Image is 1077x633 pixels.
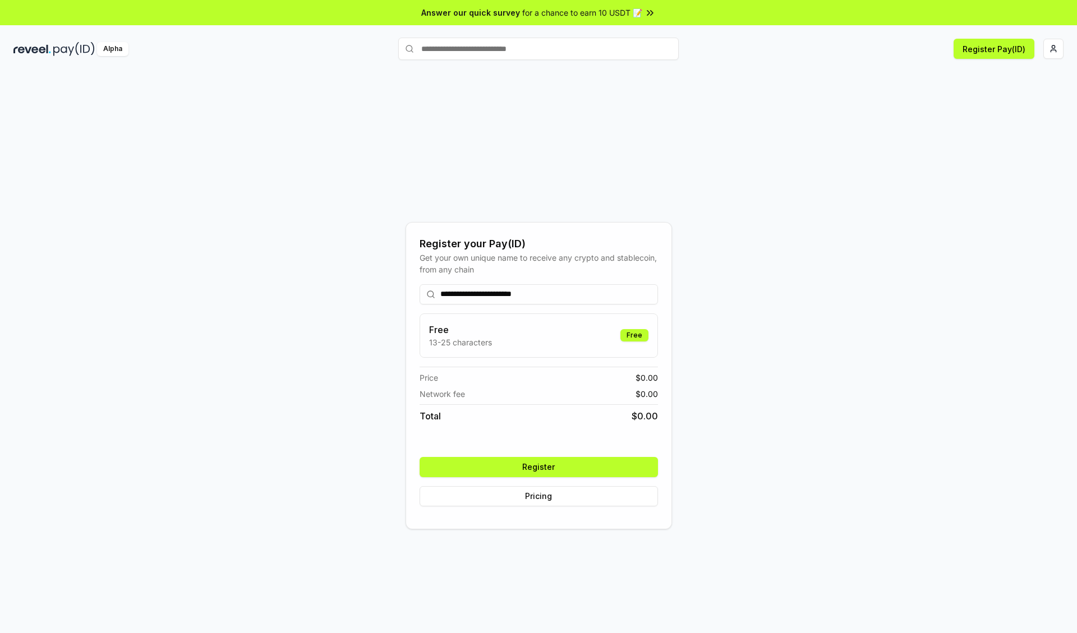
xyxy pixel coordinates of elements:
[420,486,658,506] button: Pricing
[420,252,658,275] div: Get your own unique name to receive any crypto and stablecoin, from any chain
[636,388,658,400] span: $ 0.00
[420,457,658,477] button: Register
[632,409,658,423] span: $ 0.00
[620,329,648,341] div: Free
[420,372,438,384] span: Price
[420,236,658,252] div: Register your Pay(ID)
[420,388,465,400] span: Network fee
[522,7,642,19] span: for a chance to earn 10 USDT 📝
[954,39,1034,59] button: Register Pay(ID)
[636,372,658,384] span: $ 0.00
[421,7,520,19] span: Answer our quick survey
[420,409,441,423] span: Total
[429,323,492,336] h3: Free
[53,42,95,56] img: pay_id
[97,42,128,56] div: Alpha
[13,42,51,56] img: reveel_dark
[429,336,492,348] p: 13-25 characters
